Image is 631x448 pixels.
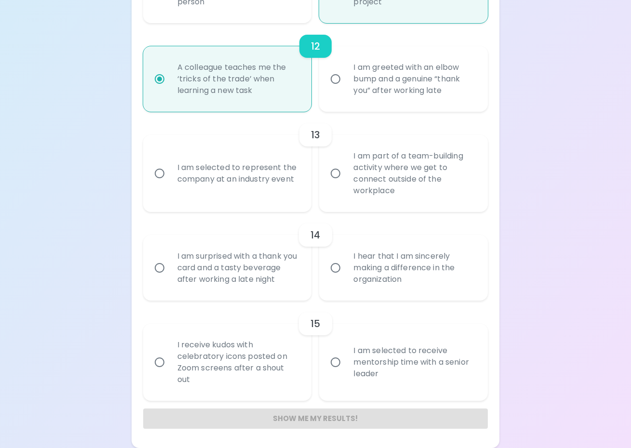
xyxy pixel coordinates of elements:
[311,39,320,54] h6: 12
[310,227,320,243] h6: 14
[170,239,307,297] div: I am surprised with a thank you card and a tasty beverage after working a late night
[170,150,307,197] div: I am selected to represent the company at an industry event
[143,112,488,212] div: choice-group-check
[170,328,307,397] div: I receive kudos with celebratory icons posted on Zoom screens after a shout out
[311,127,320,143] h6: 13
[310,316,320,331] h6: 15
[143,212,488,301] div: choice-group-check
[143,301,488,401] div: choice-group-check
[346,239,483,297] div: I hear that I am sincerely making a difference in the organization
[346,139,483,208] div: I am part of a team-building activity where we get to connect outside of the workplace
[346,333,483,391] div: I am selected to receive mentorship time with a senior leader
[170,50,307,108] div: A colleague teaches me the ‘tricks of the trade’ when learning a new task
[346,50,483,108] div: I am greeted with an elbow bump and a genuine “thank you” after working late
[143,23,488,112] div: choice-group-check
